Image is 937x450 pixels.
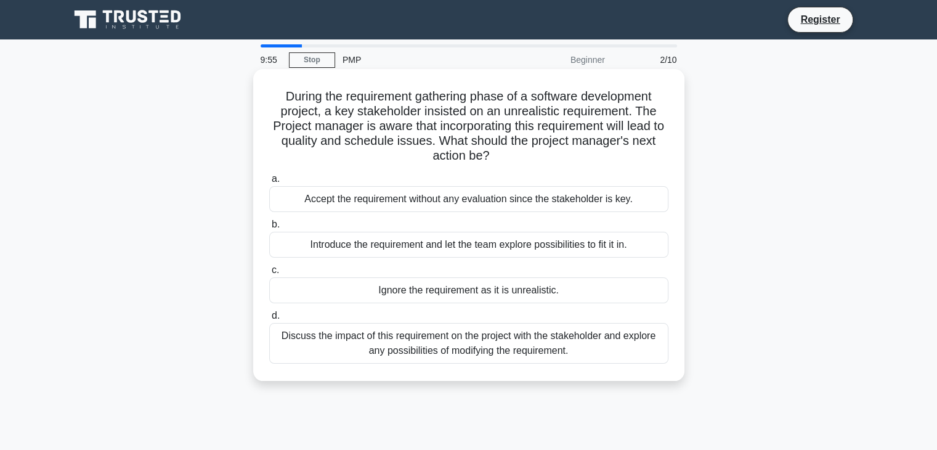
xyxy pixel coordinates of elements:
div: 9:55 [253,47,289,72]
a: Stop [289,52,335,68]
div: Discuss the impact of this requirement on the project with the stakeholder and explore any possib... [269,323,668,364]
span: d. [272,310,280,321]
div: PMP [335,47,505,72]
span: b. [272,219,280,229]
span: a. [272,173,280,184]
a: Register [793,12,847,27]
div: Accept the requirement without any evaluation since the stakeholder is key. [269,186,668,212]
div: Introduce the requirement and let the team explore possibilities to fit it in. [269,232,668,258]
div: Ignore the requirement as it is unrealistic. [269,277,668,303]
div: 2/10 [612,47,684,72]
h5: During the requirement gathering phase of a software development project, a key stakeholder insis... [268,89,670,164]
span: c. [272,264,279,275]
div: Beginner [505,47,612,72]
